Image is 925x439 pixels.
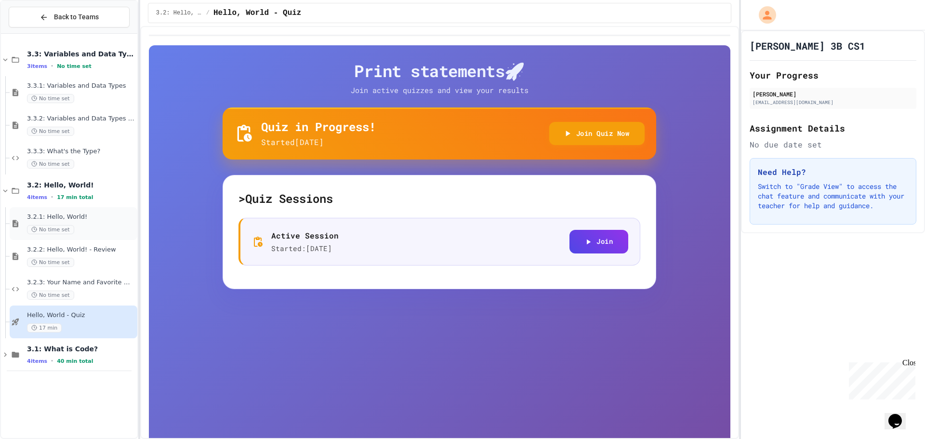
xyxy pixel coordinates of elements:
[57,358,93,364] span: 40 min total
[750,68,916,82] h2: Your Progress
[57,63,92,69] span: No time set
[758,166,908,178] h3: Need Help?
[758,182,908,211] p: Switch to "Grade View" to access the chat feature and communicate with your teacher for help and ...
[27,160,74,169] span: No time set
[750,39,865,53] h1: [PERSON_NAME] 3B CS1
[27,246,135,254] span: 3.2.2: Hello, World! - Review
[206,9,210,17] span: /
[9,7,130,27] button: Back to Teams
[27,147,135,156] span: 3.3.3: What's the Type?
[27,127,74,136] span: No time set
[753,99,913,106] div: [EMAIL_ADDRESS][DOMAIN_NAME]
[27,63,47,69] span: 3 items
[27,115,135,123] span: 3.3.2: Variables and Data Types - Review
[223,61,656,81] h4: Print statements 🚀
[27,225,74,234] span: No time set
[271,230,339,241] p: Active Session
[27,358,47,364] span: 4 items
[27,311,135,319] span: Hello, World - Quiz
[27,181,135,189] span: 3.2: Hello, World!
[549,122,645,146] button: Join Quiz Now
[27,194,47,200] span: 4 items
[27,291,74,300] span: No time set
[885,400,915,429] iframe: chat widget
[213,7,301,19] span: Hello, World - Quiz
[569,230,628,253] button: Join
[54,12,99,22] span: Back to Teams
[27,50,135,58] span: 3.3: Variables and Data Types
[4,4,66,61] div: Chat with us now!Close
[51,62,53,70] span: •
[57,194,93,200] span: 17 min total
[27,258,74,267] span: No time set
[749,4,779,26] div: My Account
[27,82,135,90] span: 3.3.1: Variables and Data Types
[27,94,74,103] span: No time set
[27,323,62,333] span: 17 min
[238,191,640,206] h5: > Quiz Sessions
[750,121,916,135] h2: Assignment Details
[27,213,135,221] span: 3.2.1: Hello, World!
[753,90,913,98] div: [PERSON_NAME]
[27,279,135,287] span: 3.2.3: Your Name and Favorite Movie
[845,359,915,399] iframe: chat widget
[331,85,548,96] p: Join active quizzes and view your results
[156,9,202,17] span: 3.2: Hello, World!
[51,193,53,201] span: •
[750,139,916,150] div: No due date set
[271,243,339,254] p: Started: [DATE]
[261,136,376,148] p: Started [DATE]
[261,119,376,134] h5: Quiz in Progress!
[27,345,135,353] span: 3.1: What is Code?
[51,357,53,365] span: •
